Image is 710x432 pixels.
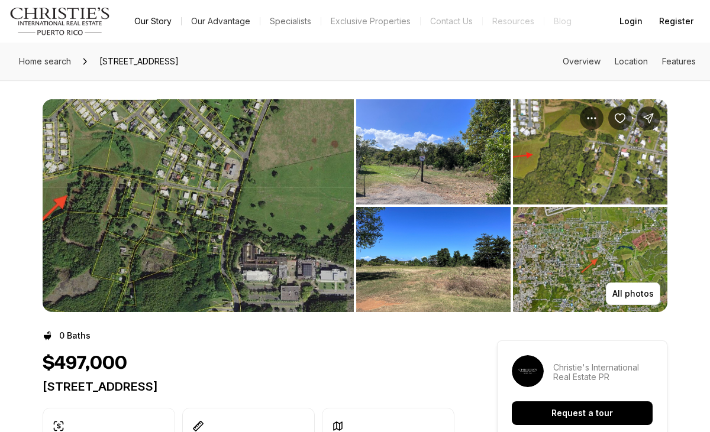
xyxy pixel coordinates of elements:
[553,363,653,382] p: Christie's International Real Estate PR
[513,207,667,312] button: View image gallery
[260,13,321,30] a: Specialists
[563,56,601,66] a: Skip to: Overview
[551,408,613,418] p: Request a tour
[619,17,643,26] span: Login
[43,379,454,394] p: [STREET_ADDRESS]
[659,17,693,26] span: Register
[356,207,511,312] button: View image gallery
[608,106,632,130] button: Save Property: 459 RD
[513,99,667,204] button: View image gallery
[43,352,127,375] h1: $497,000
[483,13,544,30] a: Resources
[43,99,354,312] li: 1 of 5
[43,99,354,312] button: View image gallery
[421,13,482,30] button: Contact Us
[563,57,696,66] nav: Page section menu
[606,282,660,305] button: All photos
[59,331,91,340] p: 0 Baths
[512,401,653,425] button: Request a tour
[125,13,181,30] a: Our Story
[356,99,667,312] li: 2 of 5
[544,13,581,30] a: Blog
[321,13,420,30] a: Exclusive Properties
[43,99,667,312] div: Listing Photos
[612,289,654,298] p: All photos
[662,56,696,66] a: Skip to: Features
[612,9,650,33] button: Login
[19,56,71,66] span: Home search
[356,99,511,204] button: View image gallery
[95,52,183,71] span: [STREET_ADDRESS]
[9,7,111,35] img: logo
[14,52,76,71] a: Home search
[615,56,648,66] a: Skip to: Location
[652,9,701,33] button: Register
[637,106,660,130] button: Share Property: 459 RD
[580,106,603,130] button: Property options
[182,13,260,30] a: Our Advantage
